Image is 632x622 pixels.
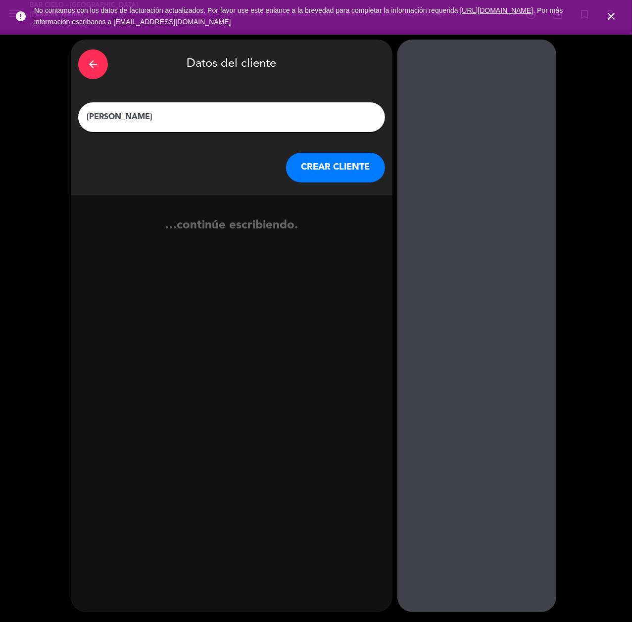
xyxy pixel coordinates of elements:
[460,6,534,14] a: [URL][DOMAIN_NAME]
[605,10,617,22] i: close
[15,10,27,22] i: error
[78,47,385,82] div: Datos del cliente
[71,216,392,253] div: …continúe escribiendo.
[286,153,385,182] button: CREAR CLIENTE
[86,110,378,124] input: Escriba nombre, correo electrónico o número de teléfono...
[34,6,563,26] a: . Por más información escríbanos a [EMAIL_ADDRESS][DOMAIN_NAME]
[87,58,99,70] i: arrow_back
[34,6,563,26] span: No contamos con los datos de facturación actualizados. Por favor use este enlance a la brevedad p...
